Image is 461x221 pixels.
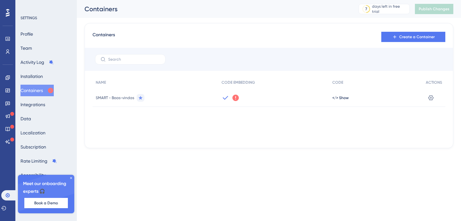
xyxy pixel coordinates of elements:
[20,56,54,68] button: Activity Log
[96,95,134,100] span: SMART - Boas-vindas
[20,71,43,82] button: Installation
[222,80,255,85] span: CODE EMBEDDING
[24,198,68,208] button: Book a Demo
[399,34,435,39] span: Create a Container
[332,95,349,100] button: </> Show
[415,4,453,14] button: Publish Changes
[381,32,445,42] button: Create a Container
[23,180,69,195] span: Meet our onboarding experts 🎧
[419,6,449,12] span: Publish Changes
[34,200,58,206] span: Book a Demo
[20,169,45,181] button: Accessibility
[20,85,54,96] button: Containers
[20,15,72,21] div: SETTINGS
[20,28,33,40] button: Profile
[426,80,442,85] span: ACTIONS
[20,42,32,54] button: Team
[85,4,343,13] div: Containers
[20,155,57,167] button: Rate Limiting
[20,99,45,110] button: Integrations
[365,6,367,12] div: 7
[20,127,45,139] button: Localization
[20,113,31,124] button: Data
[93,31,115,43] span: Containers
[96,80,106,85] span: NAME
[332,80,343,85] span: CODE
[108,57,160,62] input: Search
[20,141,46,153] button: Subscription
[372,4,408,14] div: days left in free trial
